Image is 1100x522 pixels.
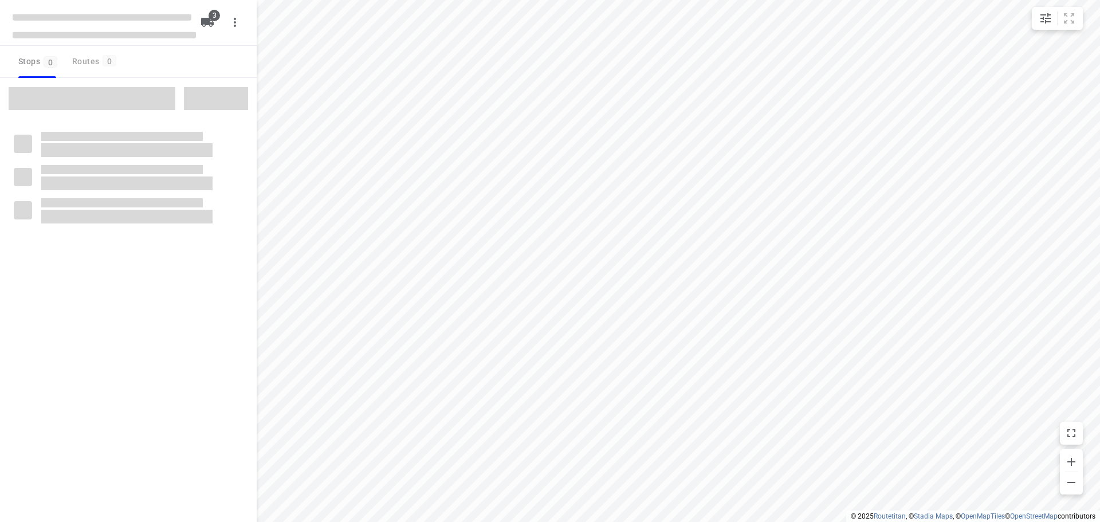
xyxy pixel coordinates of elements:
[874,512,906,520] a: Routetitan
[961,512,1005,520] a: OpenMapTiles
[851,512,1095,520] li: © 2025 , © , © © contributors
[1034,7,1057,30] button: Map settings
[914,512,953,520] a: Stadia Maps
[1032,7,1083,30] div: small contained button group
[1010,512,1058,520] a: OpenStreetMap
